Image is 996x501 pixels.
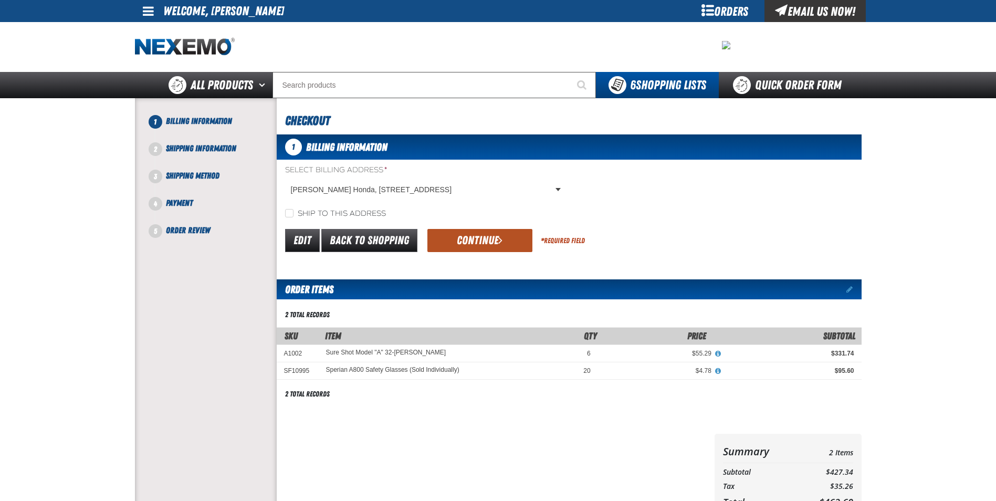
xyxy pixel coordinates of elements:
h2: Order Items [277,279,333,299]
td: A1002 [277,345,319,362]
div: Required Field [541,236,585,246]
button: You have 6 Shopping Lists. Open to view details [596,72,719,98]
strong: 6 [630,78,636,92]
li: Billing Information. Step 1 of 5. Not Completed [155,115,277,142]
button: View All Prices for Sperian A800 Safety Glasses (Sold Individually) [711,367,725,376]
div: $55.29 [605,349,711,358]
li: Shipping Information. Step 2 of 5. Not Completed [155,142,277,170]
td: $427.34 [798,465,853,479]
span: Subtotal [823,330,855,341]
a: Home [135,38,235,56]
input: Search [272,72,596,98]
td: 2 Items [798,442,853,461]
span: 5 [149,224,162,238]
img: Nexemo logo [135,38,235,56]
a: Edit [285,229,320,252]
th: Subtotal [723,465,798,479]
div: 2 total records [285,389,330,399]
span: 1 [285,139,302,155]
label: Select Billing Address [285,165,565,175]
span: 1 [149,115,162,129]
span: Qty [584,330,597,341]
div: $4.78 [605,367,711,375]
td: SF10995 [277,362,319,380]
a: Back to Shopping [321,229,417,252]
td: $35.26 [798,479,853,494]
span: Item [325,330,341,341]
th: Tax [723,479,798,494]
a: Quick Order Form [719,72,861,98]
span: Price [687,330,706,341]
span: Shipping Method [166,171,219,181]
div: $331.74 [726,349,854,358]
li: Payment. Step 4 of 5. Not Completed [155,197,277,224]
span: All Products [191,76,253,95]
button: Continue [427,229,532,252]
th: Summary [723,442,798,461]
span: Payment [166,198,193,208]
span: 2 [149,142,162,156]
li: Order Review. Step 5 of 5. Not Completed [155,224,277,237]
span: [PERSON_NAME] Honda, [STREET_ADDRESS] [291,184,553,195]
a: Edit items [846,286,862,293]
: Sure Shot Model "A" 32-[PERSON_NAME] [326,349,446,357]
input: Ship to this address [285,209,293,217]
li: Shipping Method. Step 3 of 5. Not Completed [155,170,277,197]
nav: Checkout steps. Current step is Billing Information. Step 1 of 5 [148,115,277,237]
a: SKU [285,330,298,341]
span: Billing Information [166,116,232,126]
a: Sperian A800 Safety Glasses (Sold Individually) [326,367,459,374]
button: Open All Products pages [255,72,272,98]
span: Shipping Information [166,143,236,153]
span: Checkout [285,113,330,128]
div: $95.60 [726,367,854,375]
div: 2 total records [285,310,330,320]
span: 20 [583,367,590,374]
span: Shopping Lists [630,78,706,92]
span: 6 [587,350,591,357]
span: Billing Information [306,141,387,153]
img: 30f62db305f4ced946dbffb2f45f5249.jpeg [722,41,730,49]
button: View All Prices for Sure Shot Model "A" 32-Ounce Sprayer [711,349,725,359]
label: Ship to this address [285,209,386,219]
span: Order Review [166,225,210,235]
span: 4 [149,197,162,211]
span: 3 [149,170,162,183]
button: Start Searching [570,72,596,98]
